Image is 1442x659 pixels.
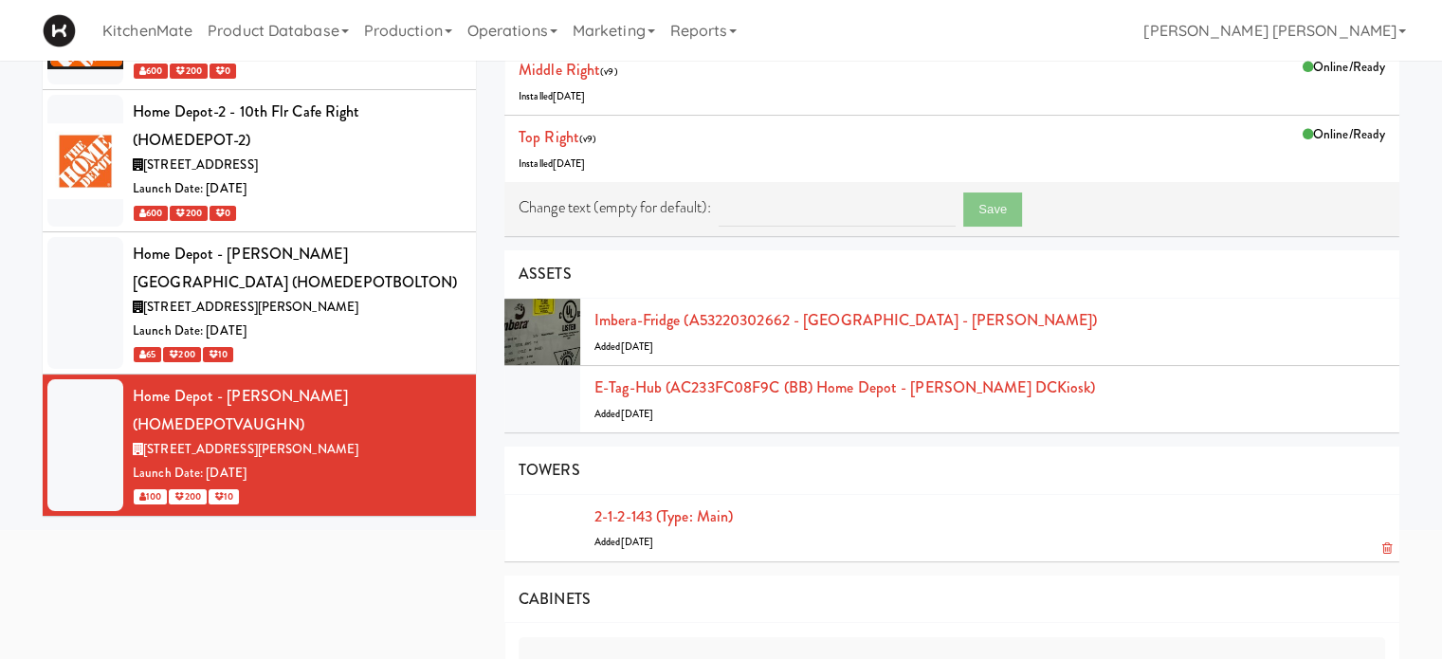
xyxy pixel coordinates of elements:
label: Change text (empty for default): [519,193,711,222]
span: [DATE] [621,407,654,421]
span: 200 [170,206,207,221]
span: [DATE] [553,89,586,103]
div: Launch Date: [DATE] [133,320,462,343]
span: 200 [169,489,206,504]
li: Home Depot-2 - 10th Flr Cafe Right (HOMEDEPOT-2)[STREET_ADDRESS]Launch Date: [DATE] 600 200 0 [43,90,476,232]
span: (v9) [600,64,617,79]
span: Added [594,535,653,549]
span: 200 [170,64,207,79]
div: Launch Date: [DATE] [133,462,462,485]
li: Home Depot - [PERSON_NAME][GEOGRAPHIC_DATA] (HOMEDEPOTBOLTON)[STREET_ADDRESS][PERSON_NAME]Launch ... [43,232,476,375]
span: 200 [163,347,200,362]
span: [DATE] [553,156,586,171]
span: Installed [519,156,586,171]
span: 10 [209,489,239,504]
div: Launch Date: [DATE] [133,177,462,201]
span: ASSETS [519,263,572,284]
div: Home Depot - [PERSON_NAME][GEOGRAPHIC_DATA] (HOMEDEPOTBOLTON) [133,240,462,296]
li: Home Depot - [PERSON_NAME] (HOMEDEPOTVAUGHN)[STREET_ADDRESS][PERSON_NAME]Launch Date: [DATE] 100 ... [43,375,476,516]
a: E-tag-hub (AC233FC08F9C (BB) Home Depot - [PERSON_NAME] DCKiosk) [594,376,1095,398]
div: Home Depot-2 - 10th Flr Cafe Right (HOMEDEPOT-2) [133,98,462,154]
button: Save [963,192,1022,227]
span: [DATE] [621,339,654,354]
span: [DATE] [621,535,654,549]
span: Installed [519,89,586,103]
span: 65 [134,347,161,362]
span: TOWERS [519,459,580,481]
span: CABINETS [519,588,591,610]
span: [STREET_ADDRESS][PERSON_NAME] [143,298,358,316]
a: 2-1-2-143 (type: main) [594,505,733,527]
span: (v9) [579,132,596,146]
a: Middle Right [519,59,600,81]
span: 100 [134,489,167,504]
img: Micromart [43,14,76,47]
span: 600 [134,206,168,221]
div: Home Depot - [PERSON_NAME] (HOMEDEPOTVAUGHN) [133,382,462,438]
a: Top Right [519,126,579,148]
span: [STREET_ADDRESS][PERSON_NAME] [143,440,358,458]
a: Imbera-fridge (A53220302662 - [GEOGRAPHIC_DATA] - [PERSON_NAME]) [594,309,1097,331]
div: Online/Ready [1303,123,1385,147]
span: Added [594,339,653,354]
span: 600 [134,64,168,79]
div: Online/Ready [1303,56,1385,80]
span: 0 [210,64,236,79]
span: [STREET_ADDRESS] [143,156,258,174]
span: 10 [203,347,233,362]
span: 0 [210,206,236,221]
span: Added [594,407,653,421]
